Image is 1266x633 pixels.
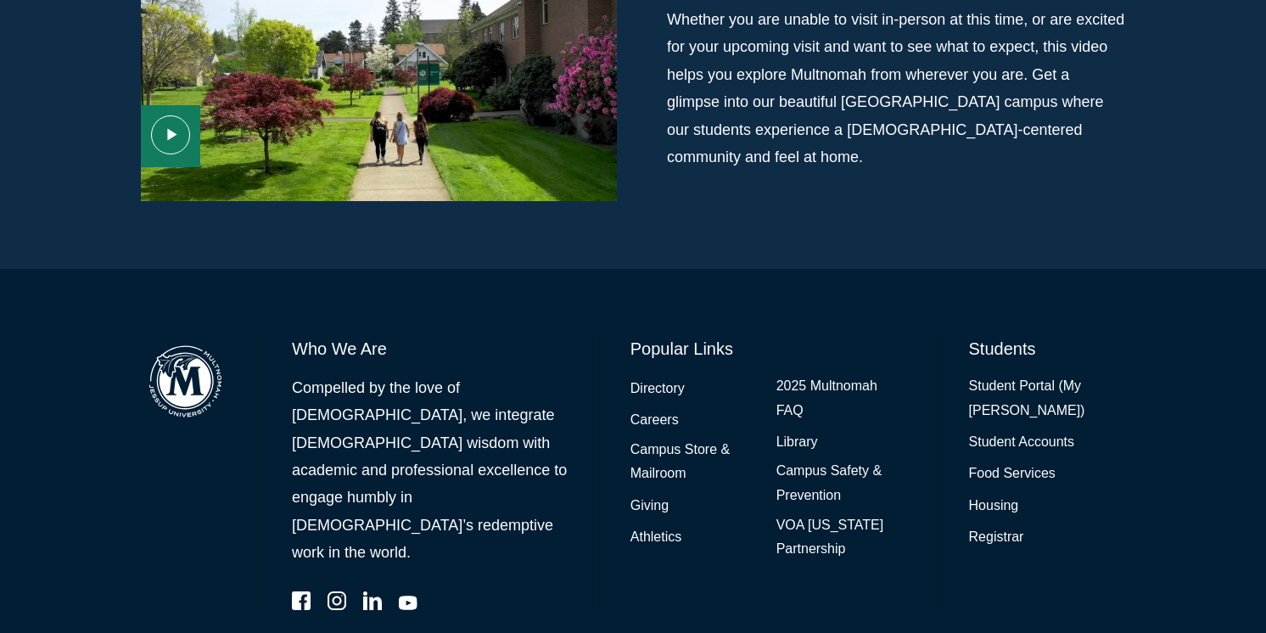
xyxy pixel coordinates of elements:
[776,430,818,455] a: Library
[969,374,1125,423] a: Student Portal (My [PERSON_NAME])
[630,408,679,433] a: Careers
[969,462,1056,486] a: Food Services
[292,337,569,361] h6: Who We Are
[776,374,907,423] a: 2025 Multnomah FAQ
[292,374,569,567] p: Compelled by the love of [DEMOGRAPHIC_DATA], we integrate [DEMOGRAPHIC_DATA] wisdom with academic...
[630,525,681,550] a: Athletics
[399,591,417,610] a: YouTube
[630,377,685,401] a: Directory
[667,6,1125,171] p: Whether you are unable to visit in-person at this time, or are excited for your upcoming visit an...
[630,494,669,518] a: Giving
[292,591,311,610] a: Facebook
[363,591,382,610] a: LinkedIn
[630,438,761,487] a: Campus Store & Mailroom
[328,591,346,610] a: Instagram
[630,337,907,361] h6: Popular Links
[776,459,907,508] a: Campus Safety & Prevention
[969,337,1125,361] h6: Students
[776,513,907,563] a: VOA [US_STATE] Partnership
[969,430,1075,455] a: Student Accounts
[141,337,230,426] img: Multnomah Campus of Jessup University logo
[969,494,1019,518] a: Housing
[969,525,1024,550] a: Registrar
